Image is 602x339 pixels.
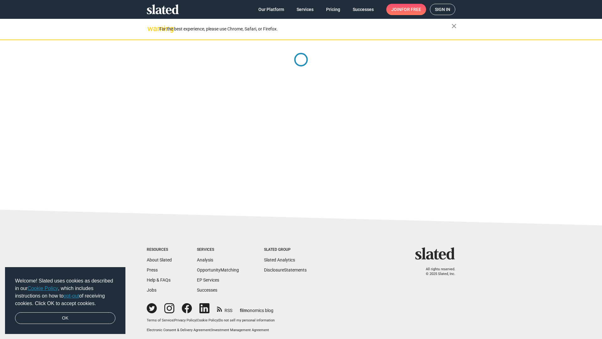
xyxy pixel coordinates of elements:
[15,277,115,307] span: Welcome! Slated uses cookies as described in our , which includes instructions on how to of recei...
[15,312,115,324] a: dismiss cookie message
[197,277,219,282] a: EP Services
[147,257,172,262] a: About Slated
[321,4,345,15] a: Pricing
[5,267,125,334] div: cookieconsent
[212,328,269,332] a: Investment Management Agreement
[197,288,217,293] a: Successes
[28,286,58,291] a: Cookie Policy
[147,328,211,332] a: Electronic Consent & Delivery Agreement
[173,318,174,322] span: |
[264,247,307,252] div: Slated Group
[348,4,379,15] a: Successes
[147,247,172,252] div: Resources
[211,328,212,332] span: |
[264,257,295,262] a: Slated Analytics
[219,318,275,323] button: Do not sell my personal information
[419,267,455,276] p: All rights reserved. © 2025 Slated, Inc.
[147,277,171,282] a: Help & FAQs
[253,4,289,15] a: Our Platform
[430,4,455,15] a: Sign in
[174,318,196,322] a: Privacy Policy
[147,318,173,322] a: Terms of Service
[435,4,450,15] span: Sign in
[196,318,197,322] span: |
[391,4,421,15] span: Join
[240,303,273,314] a: filmonomics blog
[197,267,239,272] a: OpportunityMatching
[240,308,247,313] span: film
[197,247,239,252] div: Services
[264,267,307,272] a: DisclosureStatements
[292,4,319,15] a: Services
[258,4,284,15] span: Our Platform
[147,288,156,293] a: Jobs
[197,318,218,322] a: Cookie Policy
[326,4,340,15] span: Pricing
[197,257,213,262] a: Analysis
[64,293,79,299] a: opt-out
[450,22,458,30] mat-icon: close
[147,267,158,272] a: Press
[159,25,451,33] div: For the best experience, please use Chrome, Safari, or Firefox.
[147,25,155,32] mat-icon: warning
[386,4,426,15] a: Joinfor free
[217,304,232,314] a: RSS
[353,4,374,15] span: Successes
[297,4,314,15] span: Services
[401,4,421,15] span: for free
[218,318,219,322] span: |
